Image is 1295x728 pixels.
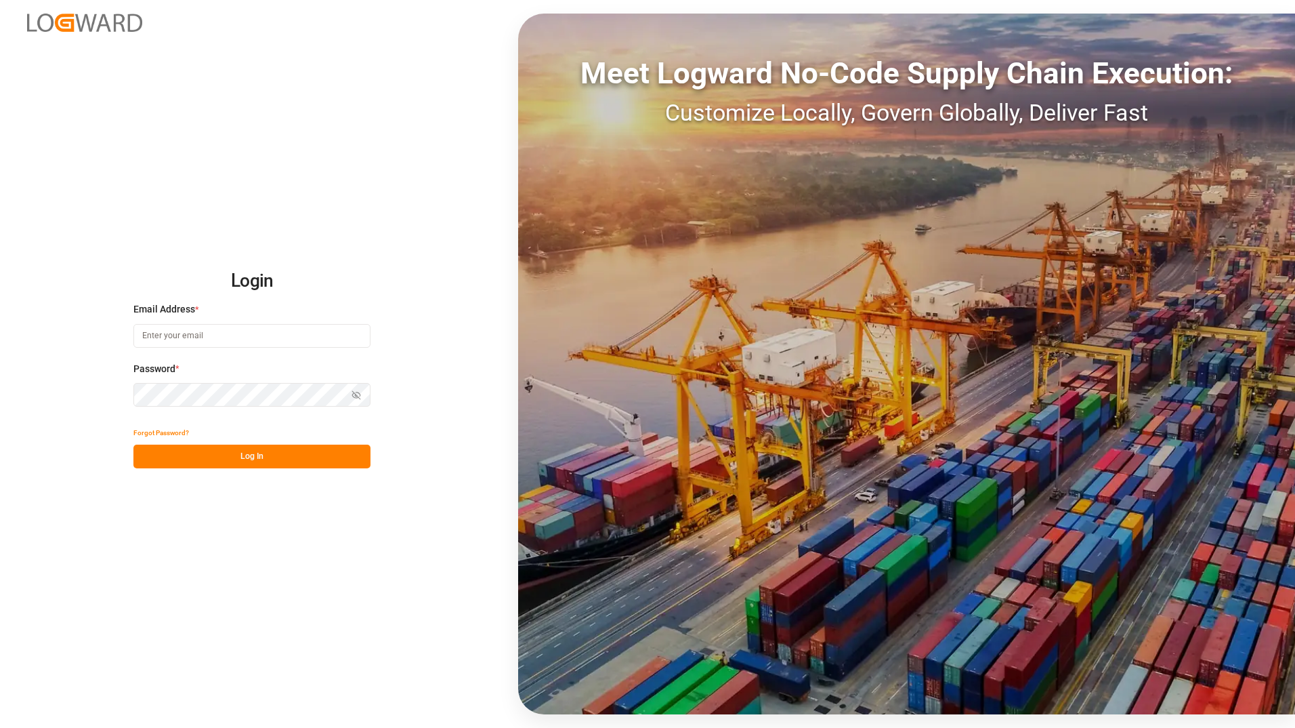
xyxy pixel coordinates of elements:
[133,421,189,445] button: Forgot Password?
[133,324,370,348] input: Enter your email
[27,14,142,32] img: Logward_new_orange.png
[133,302,195,317] span: Email Address
[518,96,1295,130] div: Customize Locally, Govern Globally, Deliver Fast
[133,260,370,303] h2: Login
[518,51,1295,96] div: Meet Logward No-Code Supply Chain Execution:
[133,445,370,468] button: Log In
[133,362,175,376] span: Password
